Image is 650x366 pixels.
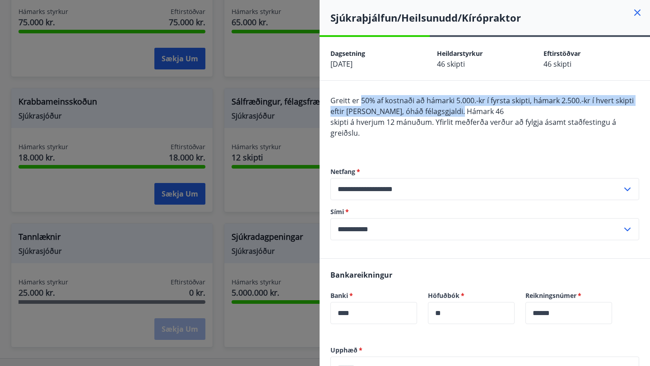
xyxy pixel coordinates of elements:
[330,346,639,355] label: Upphæð
[330,270,392,280] span: Bankareikningur
[330,207,639,216] label: Sími
[330,291,417,300] label: Banki
[330,167,639,176] label: Netfang
[525,291,612,300] label: Reikningsnúmer
[428,291,515,300] label: Höfuðbók
[330,49,365,58] span: Dagsetning
[543,49,580,58] span: Eftirstöðvar
[437,59,465,69] span: 46 skipti
[437,49,483,58] span: Heildarstyrkur
[330,117,616,138] span: skipti á hverjum 12 mánuðum. Yfirlit meðferða verður að fylgja ásamt staðfestingu á greiðslu.
[330,59,353,69] span: [DATE]
[330,96,634,116] span: Greitt er 50% af kostnaði að hámarki 5.000.-kr í fyrsta skipti, hámark 2.500.-kr í hvert skipti e...
[543,59,571,69] span: 46 skipti
[330,11,650,24] h4: Sjúkraþjálfun/Heilsunudd/Kírópraktor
